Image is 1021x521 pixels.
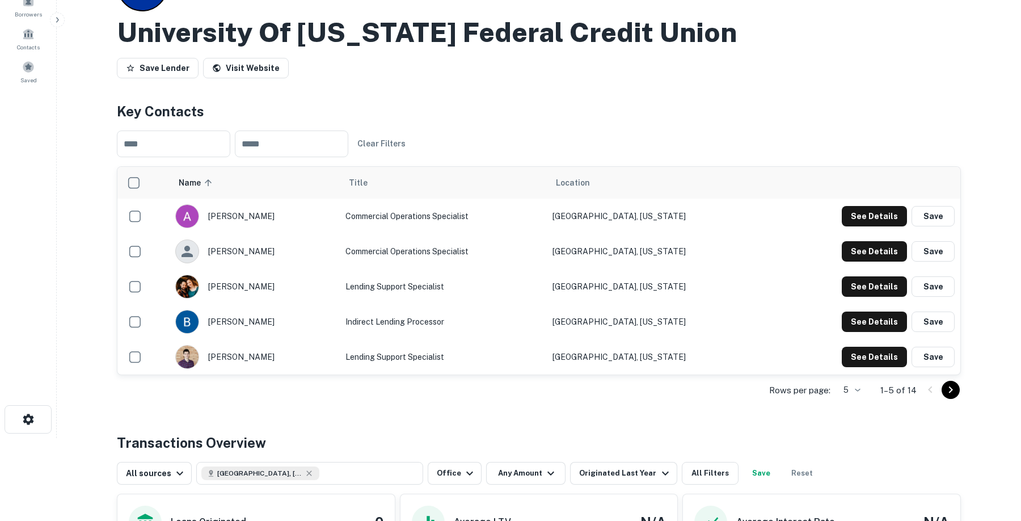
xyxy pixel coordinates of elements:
p: 1–5 of 14 [880,384,917,397]
div: [PERSON_NAME] [175,310,334,334]
h4: Key Contacts [117,101,961,121]
button: Save [912,241,955,262]
img: 1656590727627 [176,205,199,228]
td: Lending Support Specialist [340,269,547,304]
iframe: Chat Widget [964,430,1021,485]
div: [PERSON_NAME] [175,275,334,299]
span: Saved [20,75,37,85]
span: Borrowers [15,10,42,19]
button: Save [912,276,955,297]
img: 1726409635829 [176,275,199,298]
img: 1583893006826 [176,346,199,368]
button: Save [912,312,955,332]
td: Indirect lending processor [340,304,547,339]
p: Rows per page: [769,384,830,397]
th: Name [170,167,340,199]
button: Originated Last Year [570,462,677,485]
button: Save [912,347,955,367]
button: See Details [842,312,907,332]
button: Any Amount [486,462,566,485]
div: [PERSON_NAME] [175,345,334,369]
td: Commercial Operations Specialist [340,234,547,269]
button: All sources [117,462,192,485]
td: Lending Support Specialist [340,339,547,375]
img: 1571500964919 [176,310,199,333]
button: See Details [842,241,907,262]
span: Location [556,176,590,190]
button: See Details [842,347,907,367]
td: [GEOGRAPHIC_DATA], [US_STATE] [547,304,769,339]
button: See Details [842,276,907,297]
td: Commercial Operations Specialist [340,199,547,234]
div: Originated Last Year [579,467,672,480]
a: Visit Website [203,58,289,78]
td: [GEOGRAPHIC_DATA], [US_STATE] [547,269,769,304]
a: Contacts [3,23,53,54]
td: [GEOGRAPHIC_DATA], [US_STATE] [547,199,769,234]
span: [GEOGRAPHIC_DATA], [GEOGRAPHIC_DATA], [GEOGRAPHIC_DATA] [217,468,302,478]
div: [PERSON_NAME] [175,204,334,228]
div: 5 [835,382,862,398]
span: Contacts [17,43,40,52]
button: Save Lender [117,58,199,78]
th: Title [340,167,547,199]
a: Saved [3,56,53,87]
button: Office [428,462,482,485]
button: Clear Filters [353,133,410,154]
h2: University Of [US_STATE] Federal Credit Union [117,16,737,49]
button: Go to next page [942,381,960,399]
td: [GEOGRAPHIC_DATA], [US_STATE] [547,339,769,375]
h4: Transactions Overview [117,432,266,453]
button: Save your search to get updates of matches that match your search criteria. [743,462,779,485]
button: Save [912,206,955,226]
button: Reset [784,462,820,485]
span: Name [179,176,216,190]
div: All sources [126,467,187,480]
th: Location [547,167,769,199]
button: [GEOGRAPHIC_DATA], [GEOGRAPHIC_DATA], [GEOGRAPHIC_DATA] [196,462,423,485]
div: [PERSON_NAME] [175,240,334,263]
button: All Filters [682,462,739,485]
div: scrollable content [117,167,960,375]
span: Title [349,176,382,190]
td: [GEOGRAPHIC_DATA], [US_STATE] [547,234,769,269]
button: See Details [842,206,907,226]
